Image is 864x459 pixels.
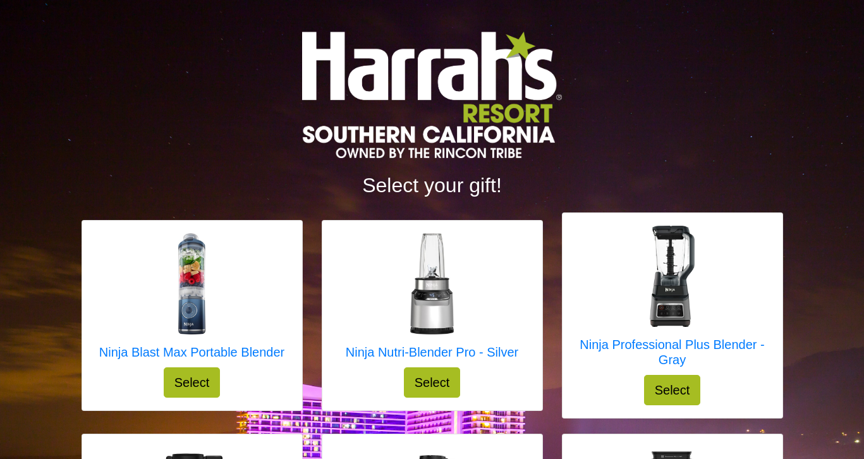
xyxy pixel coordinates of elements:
img: Ninja Nutri-Blender Pro - Silver [381,233,482,334]
h5: Ninja Professional Plus Blender - Gray [575,337,770,367]
img: Ninja Blast Max Portable Blender [141,233,242,334]
a: Ninja Nutri-Blender Pro - Silver Ninja Nutri-Blender Pro - Silver [346,233,518,367]
img: Ninja Professional Plus Blender - Gray [622,226,723,327]
button: Select [164,367,221,398]
button: Select [404,367,461,398]
h2: Select your gift! [82,173,783,197]
button: Select [644,375,701,405]
h5: Ninja Nutri-Blender Pro - Silver [346,345,518,360]
h5: Ninja Blast Max Portable Blender [99,345,284,360]
a: Ninja Professional Plus Blender - Gray Ninja Professional Plus Blender - Gray [575,226,770,375]
a: Ninja Blast Max Portable Blender Ninja Blast Max Portable Blender [99,233,284,367]
img: Logo [302,32,561,158]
